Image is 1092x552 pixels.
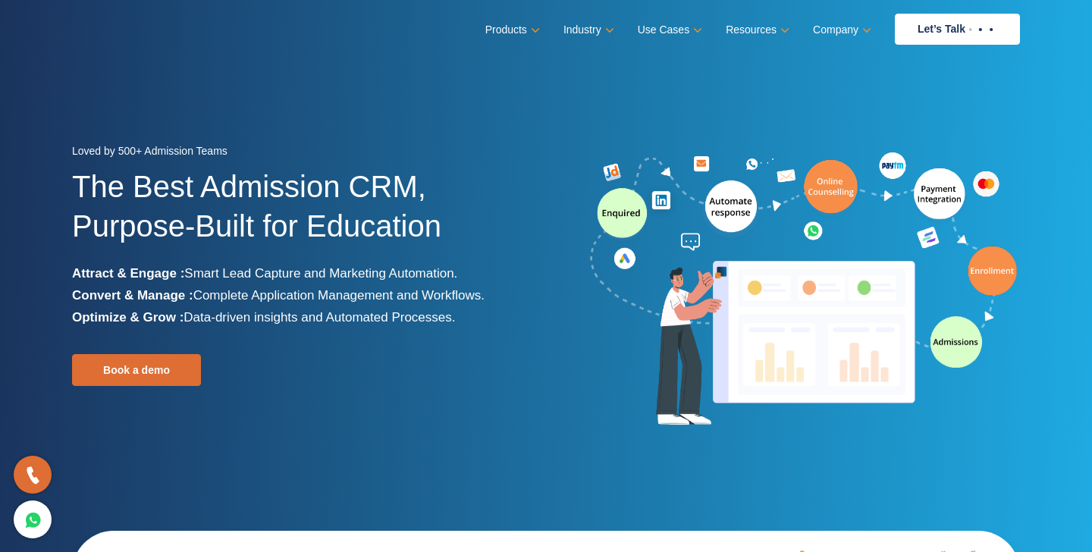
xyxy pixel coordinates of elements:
span: Smart Lead Capture and Marketing Automation. [184,266,457,281]
b: Optimize & Grow : [72,310,184,325]
img: admission-software-home-page-header [588,149,1020,431]
span: Data-driven insights and Automated Processes. [184,310,455,325]
b: Attract & Engage : [72,266,184,281]
b: Convert & Manage : [72,288,193,303]
a: Resources [726,19,786,41]
div: Loved by 500+ Admission Teams [72,140,535,167]
a: Products [485,19,537,41]
a: Company [813,19,868,41]
a: Let’s Talk [895,14,1020,45]
a: Book a demo [72,354,201,386]
a: Use Cases [638,19,699,41]
h1: The Best Admission CRM, Purpose-Built for Education [72,167,535,262]
span: Complete Application Management and Workflows. [193,288,485,303]
a: Industry [563,19,611,41]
